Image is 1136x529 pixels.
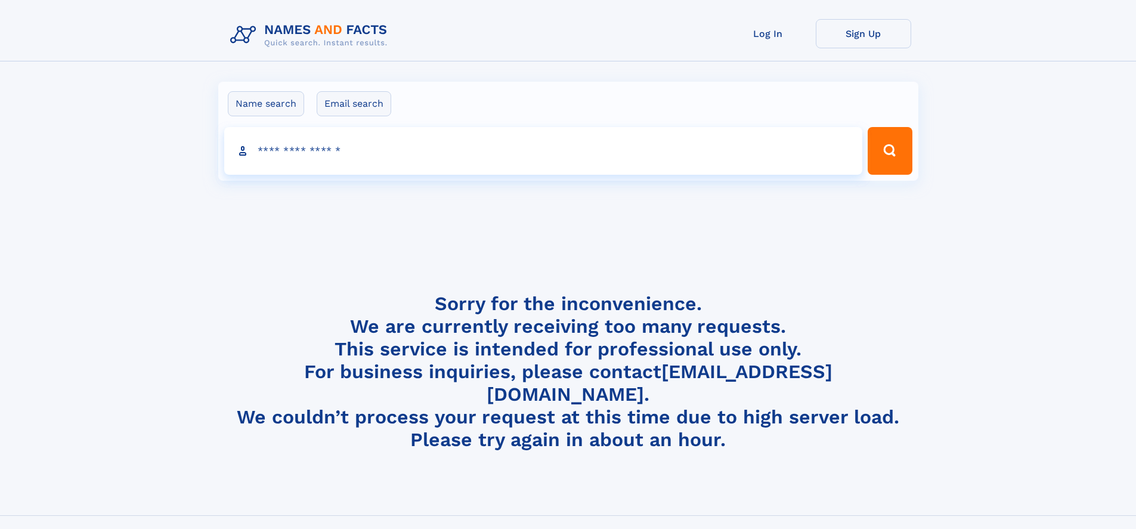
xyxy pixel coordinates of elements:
[720,19,816,48] a: Log In
[868,127,912,175] button: Search Button
[228,91,304,116] label: Name search
[225,292,911,451] h4: Sorry for the inconvenience. We are currently receiving too many requests. This service is intend...
[224,127,863,175] input: search input
[816,19,911,48] a: Sign Up
[487,360,832,406] a: [EMAIL_ADDRESS][DOMAIN_NAME]
[225,19,397,51] img: Logo Names and Facts
[317,91,391,116] label: Email search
